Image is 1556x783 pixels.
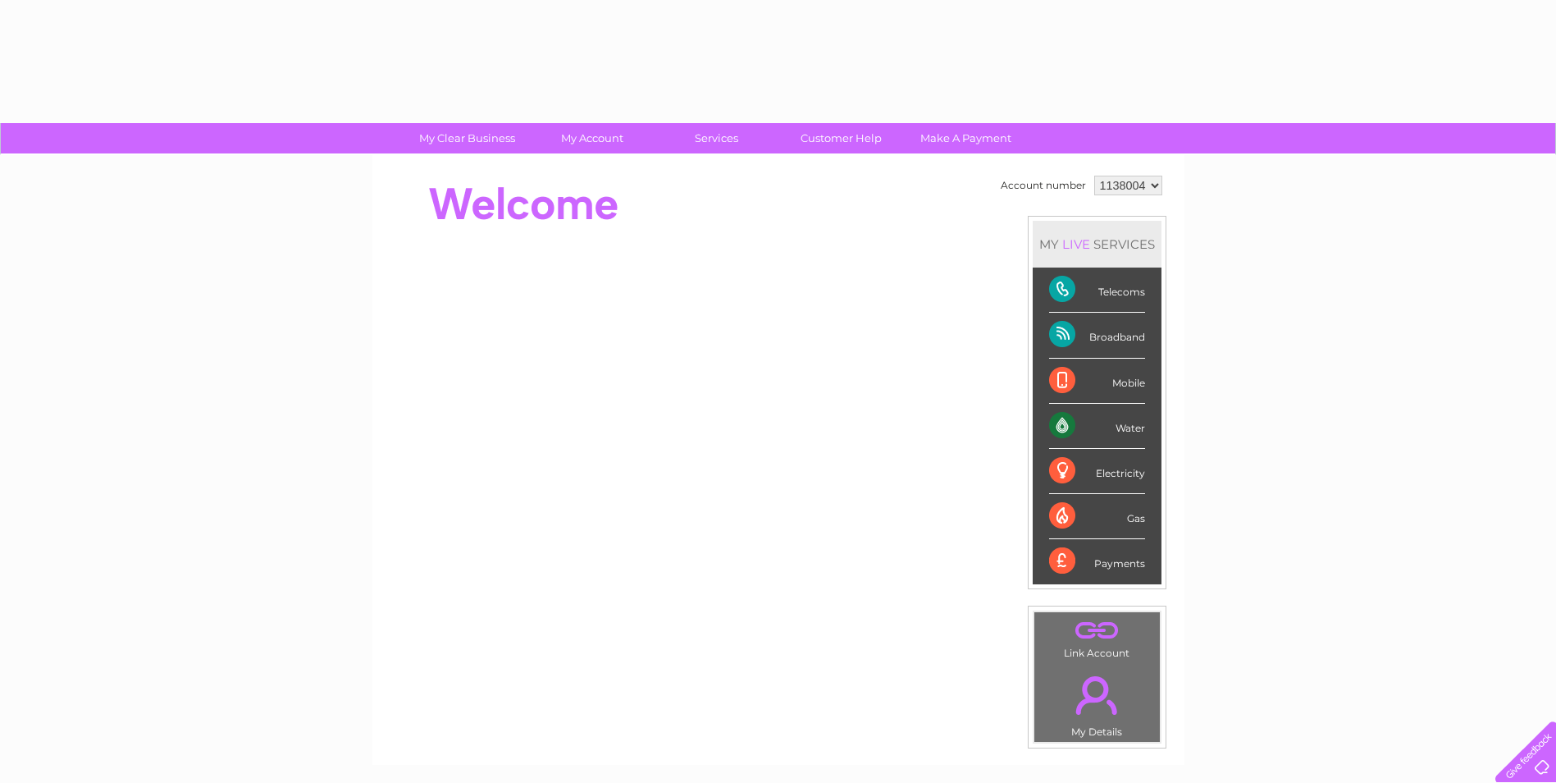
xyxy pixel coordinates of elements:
div: Electricity [1049,449,1145,494]
div: MY SERVICES [1033,221,1161,268]
div: LIVE [1059,236,1093,252]
div: Mobile [1049,359,1145,404]
td: Link Account [1034,611,1161,663]
div: Water [1049,404,1145,449]
div: Broadband [1049,313,1145,358]
a: My Clear Business [399,123,535,153]
td: Account number [997,172,1090,199]
div: Gas [1049,494,1145,539]
a: My Account [524,123,659,153]
div: Telecoms [1049,268,1145,313]
a: Customer Help [773,123,909,153]
a: Make A Payment [898,123,1034,153]
a: . [1038,666,1156,724]
a: . [1038,616,1156,645]
td: My Details [1034,662,1161,743]
a: Services [649,123,784,153]
div: Payments [1049,539,1145,584]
